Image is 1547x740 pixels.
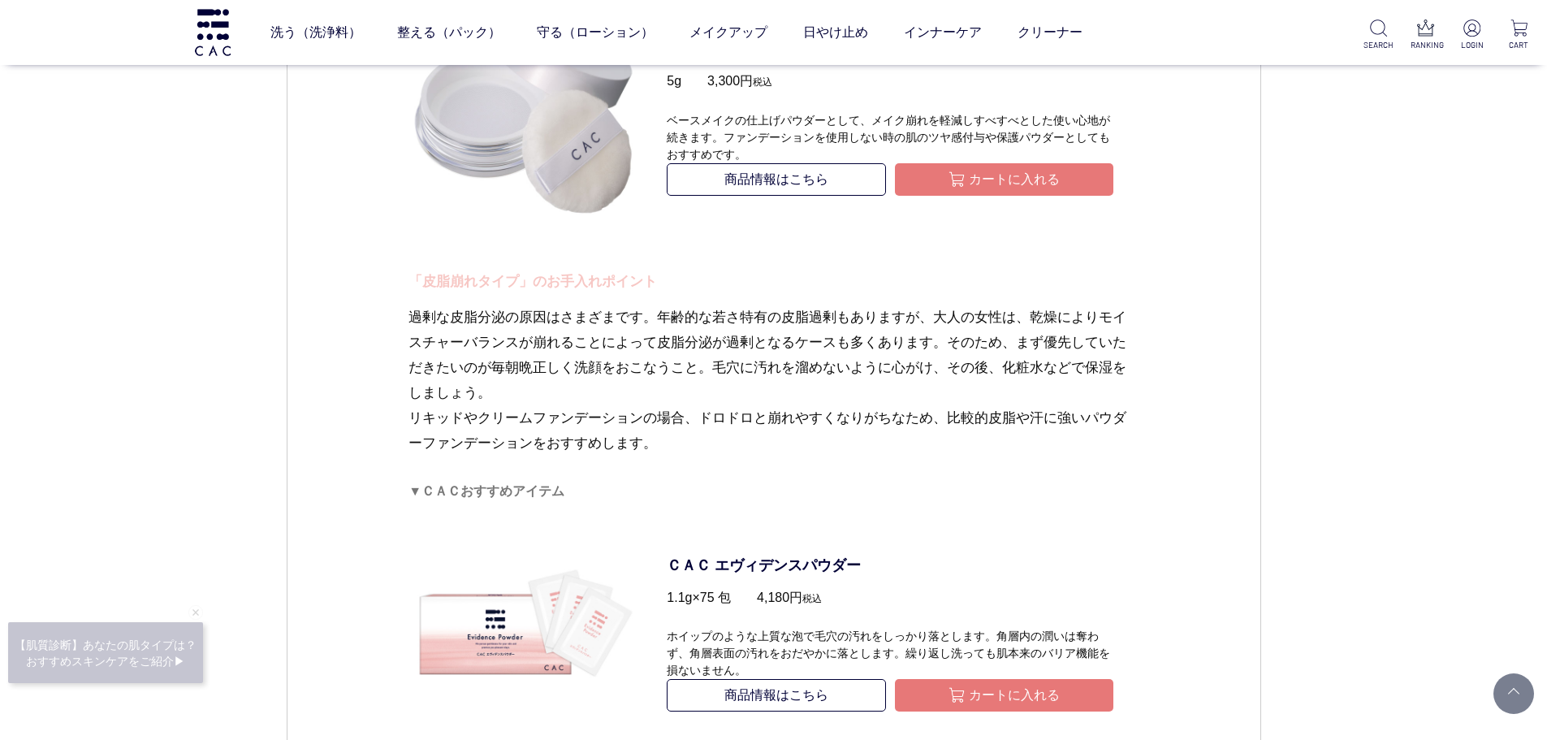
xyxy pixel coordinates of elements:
[1018,10,1082,55] a: クリーナー
[802,593,822,604] span: 税込
[1504,39,1534,51] p: CART
[667,555,1113,608] a: ＣＡＣ エヴィデンスパウダー 1.1g×75 包 4,180円税込
[667,91,1113,162] p: ベースメイクの仕上げパウダーとして、メイク崩れを軽減しすべすべとした使い心地が続きます。ファンデーションを使用しない時の肌のツヤ感付与や保護パウダーとしてもおすすめです。
[537,10,654,55] a: 守る（ローション）
[1363,39,1394,51] p: SEARCH
[1457,19,1487,51] a: LOGIN
[408,484,564,498] span: ▼ＣＡＣおすすめアイテム
[803,10,868,55] a: 日やけ止め
[895,679,1113,712] button: カートに入れる
[270,10,361,55] a: 洗う（洗浄料）
[1411,19,1441,51] a: RANKING
[689,10,767,55] a: メイクアップ
[904,10,982,55] a: インナーケア
[667,608,1113,679] p: ホイップのような上質な泡で毛穴の汚れをしっかり落とします。角層内の潤いは奪わず、角層表面の汚れをおだやかに落とします。繰り返し洗っても肌本来のバリア機能を損ないません。
[1457,39,1487,51] p: LOGIN
[397,10,501,55] a: 整える（パック）
[192,9,233,55] img: logo
[667,588,1113,608] p: 1.1g×75 包 4,180円
[408,305,1139,482] p: 過剰な皮脂分泌の原因はさまざまです。年齢的な若さ特有の皮脂過剰もありますが、大人の女性は、乾燥によりモイスチャーバランスが崩れることによって皮脂分泌が過剰となるケースも多くあります。そのため、ま...
[408,269,1139,305] p: 「皮脂崩れタイプ」のお手入れポイント
[1504,19,1534,51] a: CART
[1363,19,1394,51] a: SEARCH
[667,163,885,196] a: 商品情報はこちら
[667,679,885,712] a: 商品情報はこちら
[667,555,1113,577] p: ＣＡＣ エヴィデンスパウダー
[895,163,1113,196] button: カートに入れる
[1411,39,1441,51] p: RANKING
